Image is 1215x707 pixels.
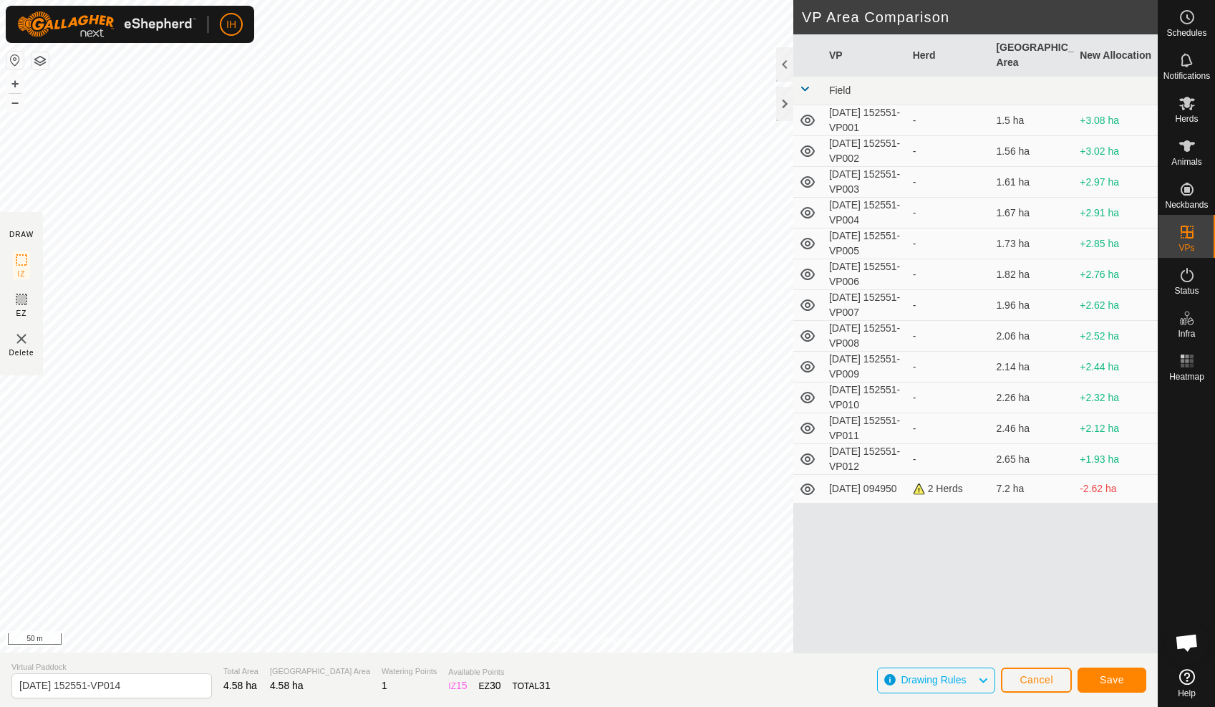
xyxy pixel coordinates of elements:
[1074,352,1158,383] td: +2.44 ha
[1074,444,1158,475] td: +1.93 ha
[448,666,550,678] span: Available Points
[823,475,907,504] td: [DATE] 094950
[16,308,27,319] span: EZ
[1020,674,1053,686] span: Cancel
[990,383,1074,413] td: 2.26 ha
[223,665,258,678] span: Total Area
[17,11,196,37] img: Gallagher Logo
[382,680,387,691] span: 1
[6,94,24,111] button: –
[456,680,468,691] span: 15
[913,421,985,436] div: -
[479,678,501,693] div: EZ
[990,136,1074,167] td: 1.56 ha
[1078,668,1146,693] button: Save
[1166,621,1209,664] div: Open chat
[823,259,907,290] td: [DATE] 152551-VP006
[1175,115,1198,123] span: Herds
[823,413,907,444] td: [DATE] 152551-VP011
[226,17,236,32] span: IH
[1158,663,1215,703] a: Help
[990,105,1074,136] td: 1.5 ha
[1074,167,1158,198] td: +2.97 ha
[270,680,304,691] span: 4.58 ha
[990,34,1074,77] th: [GEOGRAPHIC_DATA] Area
[9,229,34,240] div: DRAW
[1074,198,1158,229] td: +2.91 ha
[913,452,985,467] div: -
[1171,158,1202,166] span: Animals
[593,634,635,647] a: Contact Us
[1178,244,1194,252] span: VPs
[823,383,907,413] td: [DATE] 152551-VP010
[448,678,467,693] div: IZ
[1074,383,1158,413] td: +2.32 ha
[823,321,907,352] td: [DATE] 152551-VP008
[1074,229,1158,259] td: +2.85 ha
[9,347,34,358] span: Delete
[1178,689,1196,698] span: Help
[823,136,907,167] td: [DATE] 152551-VP002
[11,661,212,673] span: Virtual Paddock
[901,674,966,686] span: Drawing Rules
[1074,321,1158,352] td: +2.52 ha
[990,198,1074,229] td: 1.67 ha
[990,290,1074,321] td: 1.96 ha
[990,352,1074,383] td: 2.14 ha
[823,444,907,475] td: [DATE] 152551-VP012
[907,34,991,77] th: Herd
[1163,72,1210,80] span: Notifications
[1074,259,1158,290] td: +2.76 ha
[1165,201,1208,209] span: Neckbands
[829,85,851,96] span: Field
[913,267,985,282] div: -
[270,665,370,678] span: [GEOGRAPHIC_DATA] Area
[913,236,985,251] div: -
[823,229,907,259] td: [DATE] 152551-VP005
[1074,105,1158,136] td: +3.08 ha
[913,298,985,313] div: -
[823,167,907,198] td: [DATE] 152551-VP003
[802,9,1158,26] h2: VP Area Comparison
[823,198,907,229] td: [DATE] 152551-VP004
[382,665,437,678] span: Watering Points
[1074,136,1158,167] td: +3.02 ha
[990,475,1074,504] td: 7.2 ha
[18,269,26,279] span: IZ
[823,352,907,383] td: [DATE] 152551-VP009
[823,105,907,136] td: [DATE] 152551-VP001
[1001,668,1072,693] button: Cancel
[539,680,551,691] span: 31
[6,52,24,69] button: Reset Map
[13,330,30,347] img: VP
[990,413,1074,444] td: 2.46 ha
[513,678,551,693] div: TOTAL
[1174,287,1199,295] span: Status
[913,175,985,190] div: -
[1074,34,1158,77] th: New Allocation
[913,113,985,128] div: -
[1169,372,1204,381] span: Heatmap
[913,206,985,221] div: -
[1100,674,1124,686] span: Save
[1074,475,1158,504] td: -2.62 ha
[990,229,1074,259] td: 1.73 ha
[913,329,985,344] div: -
[490,680,501,691] span: 30
[522,634,576,647] a: Privacy Policy
[913,360,985,375] div: -
[1166,29,1206,37] span: Schedules
[913,144,985,159] div: -
[990,444,1074,475] td: 2.65 ha
[913,390,985,405] div: -
[1074,290,1158,321] td: +2.62 ha
[823,34,907,77] th: VP
[823,290,907,321] td: [DATE] 152551-VP007
[990,321,1074,352] td: 2.06 ha
[32,52,49,69] button: Map Layers
[6,75,24,92] button: +
[223,680,257,691] span: 4.58 ha
[990,259,1074,290] td: 1.82 ha
[990,167,1074,198] td: 1.61 ha
[913,481,985,496] div: 2 Herds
